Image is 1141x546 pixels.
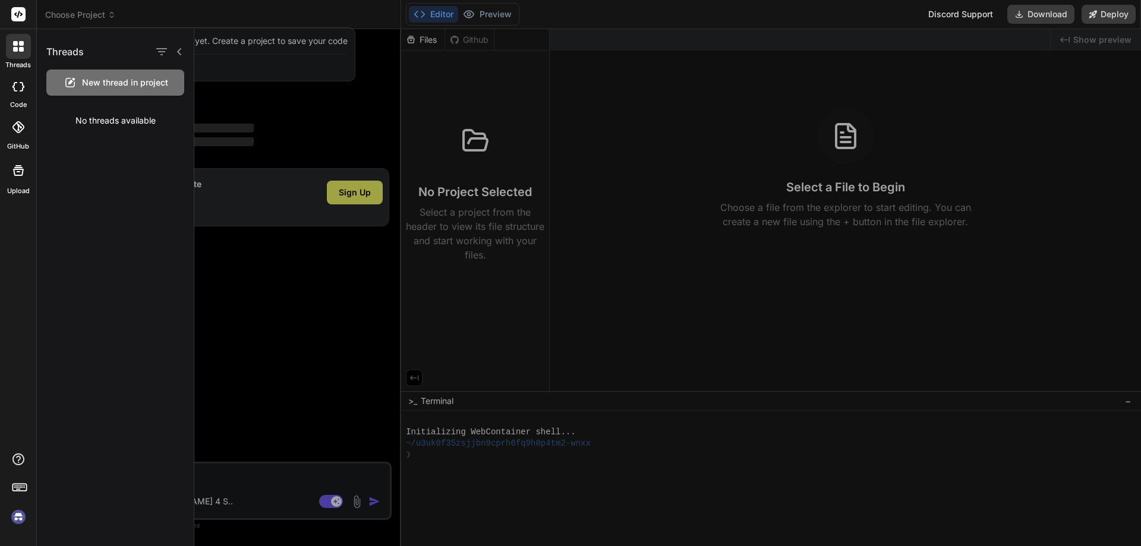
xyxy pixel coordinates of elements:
[82,77,168,89] span: New thread in project
[8,507,29,527] img: signin
[37,105,194,136] div: No threads available
[7,141,29,152] label: GitHub
[46,45,84,59] h1: Threads
[5,60,31,70] label: threads
[10,100,27,110] label: code
[7,186,30,196] label: Upload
